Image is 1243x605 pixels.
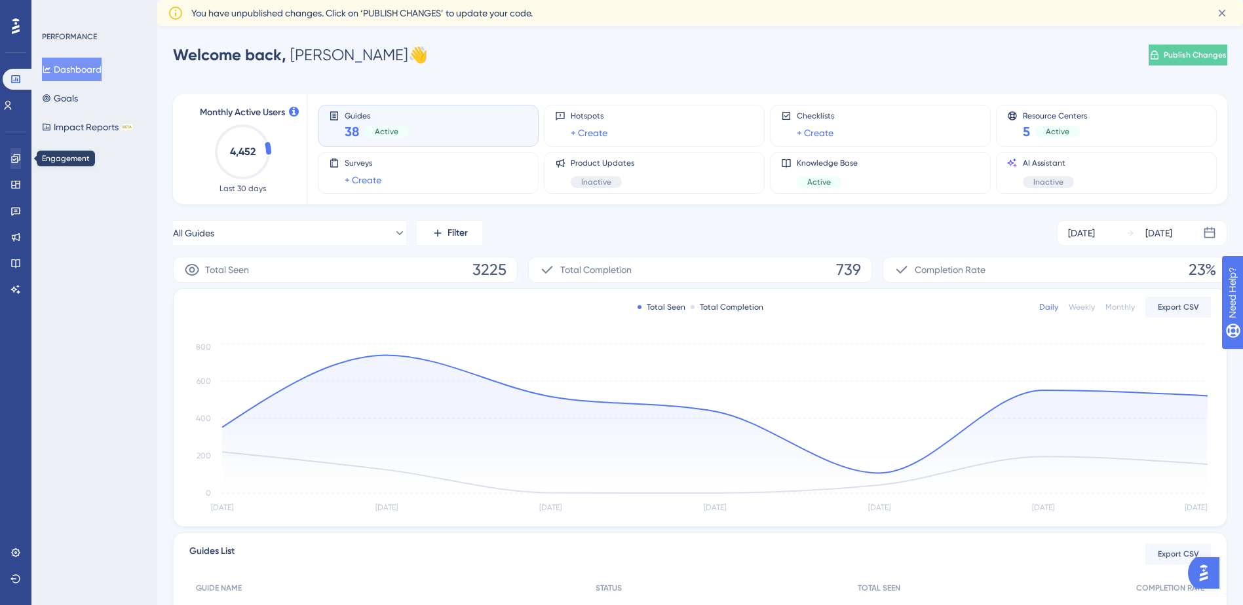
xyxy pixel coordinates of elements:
span: Export CSV [1158,549,1199,559]
span: 3225 [472,259,507,280]
button: All Guides [173,220,406,246]
div: [DATE] [1068,225,1095,241]
tspan: 200 [197,451,211,460]
span: 23% [1189,259,1216,280]
button: Export CSV [1145,297,1211,318]
span: Filter [448,225,468,241]
tspan: [DATE] [704,503,726,512]
div: Monthly [1105,302,1135,312]
span: You have unpublished changes. Click on ‘PUBLISH CHANGES’ to update your code. [191,5,533,21]
span: Completion Rate [915,262,985,278]
span: GUIDE NAME [196,583,242,593]
span: 38 [345,122,359,141]
span: Total Completion [560,262,632,278]
span: Publish Changes [1164,50,1227,60]
span: Resource Centers [1023,111,1087,120]
span: STATUS [596,583,622,593]
tspan: [DATE] [375,503,398,512]
tspan: 400 [196,414,211,423]
span: 739 [836,259,861,280]
div: Total Seen [638,302,685,312]
tspan: [DATE] [1185,503,1207,512]
span: Active [807,177,831,187]
tspan: 600 [197,376,211,386]
div: Total Completion [691,302,763,312]
span: Surveys [345,158,381,168]
span: TOTAL SEEN [858,583,900,593]
span: Guides [345,111,409,120]
div: [DATE] [1145,225,1172,241]
button: Goals [42,86,78,110]
span: Checklists [797,111,834,121]
div: PERFORMANCE [42,31,97,42]
button: Publish Changes [1149,45,1227,65]
tspan: 0 [206,488,211,498]
button: Impact ReportsBETA [42,115,133,139]
span: Total Seen [205,262,249,278]
span: Monthly Active Users [200,105,285,120]
span: Last 30 days [220,183,266,194]
span: AI Assistant [1023,158,1074,168]
text: 4,452 [230,145,256,158]
button: Filter [417,220,482,246]
span: Inactive [1033,177,1063,187]
button: Export CSV [1145,543,1211,564]
span: All Guides [173,225,214,241]
a: + Create [797,125,833,141]
span: Active [375,126,398,137]
span: Knowledge Base [797,158,858,168]
tspan: [DATE] [211,503,233,512]
div: [PERSON_NAME] 👋 [173,45,428,65]
tspan: [DATE] [1032,503,1054,512]
span: Export CSV [1158,302,1199,312]
span: Product Updates [571,158,634,168]
a: + Create [345,172,381,188]
iframe: UserGuiding AI Assistant Launcher [1188,553,1227,593]
span: Inactive [581,177,611,187]
span: Active [1046,126,1069,137]
button: Dashboard [42,58,102,81]
tspan: 800 [196,342,211,352]
tspan: [DATE] [868,503,890,512]
span: COMPLETION RATE [1136,583,1204,593]
span: 5 [1023,122,1030,141]
a: + Create [571,125,607,141]
tspan: [DATE] [539,503,562,512]
div: Weekly [1069,302,1095,312]
span: Need Help? [31,3,82,19]
span: Guides List [189,543,235,564]
div: BETA [121,124,133,130]
div: Daily [1039,302,1058,312]
span: Hotspots [571,111,607,121]
span: Welcome back, [173,45,286,64]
